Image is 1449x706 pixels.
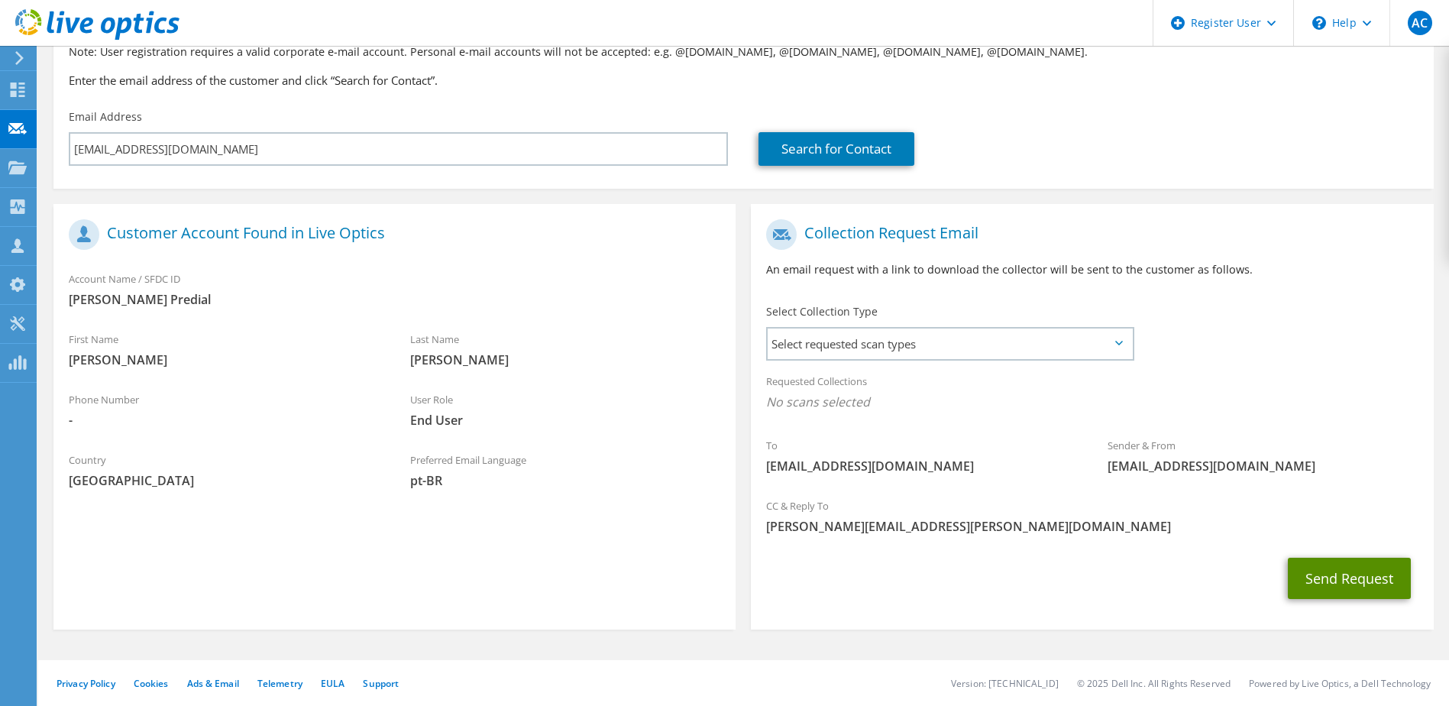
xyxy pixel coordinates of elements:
label: Select Collection Type [766,304,878,319]
div: CC & Reply To [751,490,1433,542]
a: Support [363,677,399,690]
div: Phone Number [53,384,395,436]
span: [PERSON_NAME][EMAIL_ADDRESS][PERSON_NAME][DOMAIN_NAME] [766,518,1418,535]
span: - [69,412,380,429]
span: [PERSON_NAME] Predial [69,291,720,308]
div: Account Name / SFDC ID [53,263,736,316]
span: [EMAIL_ADDRESS][DOMAIN_NAME] [766,458,1077,474]
li: Powered by Live Optics, a Dell Technology [1249,677,1431,690]
span: [EMAIL_ADDRESS][DOMAIN_NAME] [1108,458,1418,474]
label: Email Address [69,109,142,125]
span: End User [410,412,721,429]
h3: Enter the email address of the customer and click “Search for Contact”. [69,72,1418,89]
span: AC [1408,11,1432,35]
div: To [751,429,1092,482]
div: First Name [53,323,395,376]
span: [PERSON_NAME] [69,351,380,368]
a: Cookies [134,677,169,690]
span: [GEOGRAPHIC_DATA] [69,472,380,489]
div: User Role [395,384,736,436]
div: Country [53,444,395,497]
p: An email request with a link to download the collector will be sent to the customer as follows. [766,261,1418,278]
div: Last Name [395,323,736,376]
a: Ads & Email [187,677,239,690]
a: Telemetry [257,677,302,690]
div: Requested Collections [751,365,1433,422]
div: Preferred Email Language [395,444,736,497]
span: pt-BR [410,472,721,489]
span: [PERSON_NAME] [410,351,721,368]
a: EULA [321,677,344,690]
span: No scans selected [766,393,1418,410]
h1: Collection Request Email [766,219,1410,250]
a: Search for Contact [758,132,914,166]
h1: Customer Account Found in Live Optics [69,219,713,250]
svg: \n [1312,16,1326,30]
li: © 2025 Dell Inc. All Rights Reserved [1077,677,1231,690]
li: Version: [TECHNICAL_ID] [951,677,1059,690]
div: Sender & From [1092,429,1434,482]
p: Note: User registration requires a valid corporate e-mail account. Personal e-mail accounts will ... [69,44,1418,60]
button: Send Request [1288,558,1411,599]
a: Privacy Policy [57,677,115,690]
span: Select requested scan types [768,329,1131,359]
